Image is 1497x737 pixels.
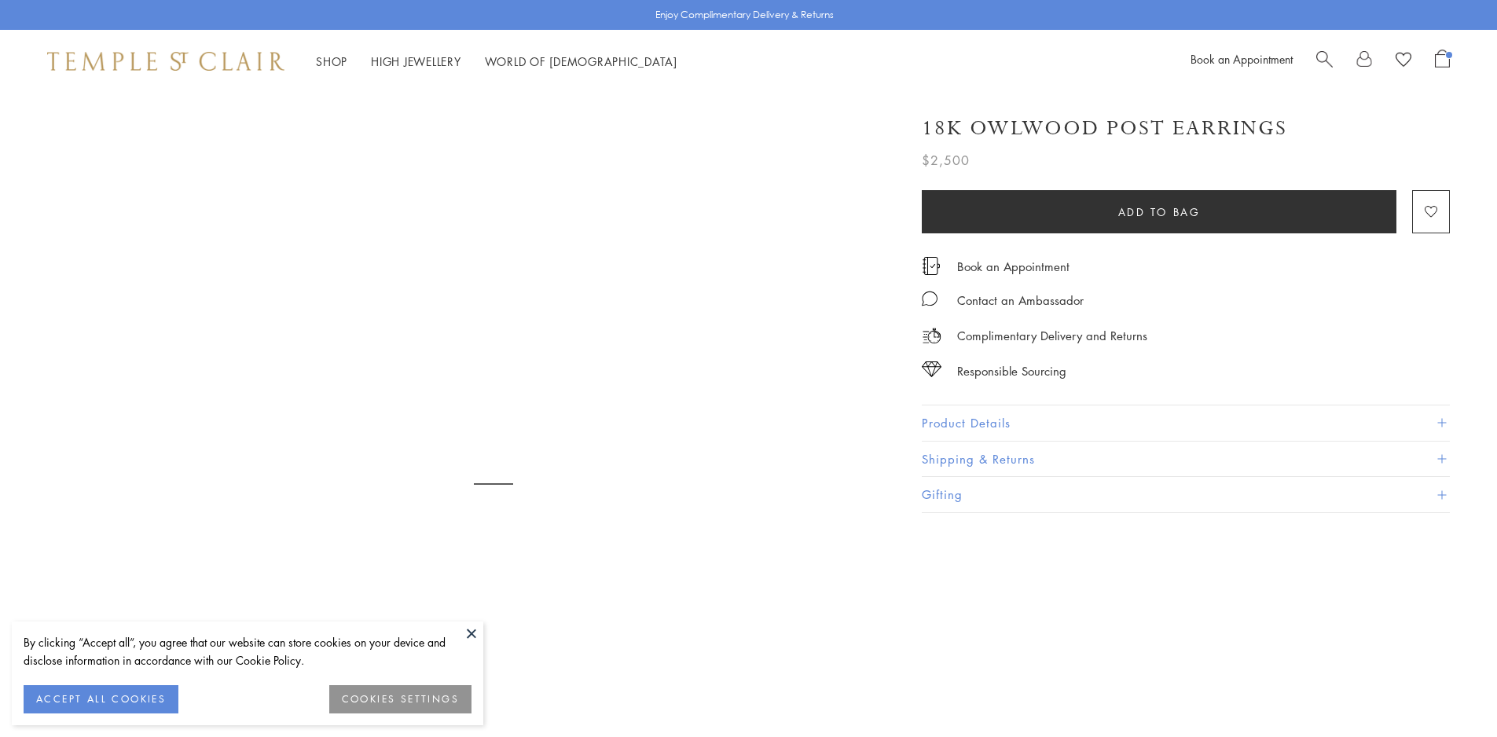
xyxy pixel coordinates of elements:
span: Add to bag [1118,203,1201,221]
h1: 18K Owlwood Post Earrings [922,115,1287,142]
img: icon_delivery.svg [922,326,941,346]
button: ACCEPT ALL COOKIES [24,685,178,713]
a: Open Shopping Bag [1435,49,1450,73]
button: Gifting [922,477,1450,512]
div: Responsible Sourcing [957,361,1066,381]
img: MessageIcon-01_2.svg [922,291,937,306]
button: Product Details [922,405,1450,441]
a: Search [1316,49,1333,73]
div: Contact an Ambassador [957,291,1084,310]
a: High JewelleryHigh Jewellery [371,53,461,69]
p: Complimentary Delivery and Returns [957,326,1147,346]
span: $2,500 [922,150,970,170]
a: Book an Appointment [957,258,1070,275]
img: icon_appointment.svg [922,257,941,275]
a: View Wishlist [1396,49,1411,73]
a: Book an Appointment [1191,51,1293,67]
img: icon_sourcing.svg [922,361,941,377]
img: Temple St. Clair [47,52,284,71]
a: ShopShop [316,53,347,69]
button: COOKIES SETTINGS [329,685,471,713]
div: By clicking “Accept all”, you agree that our website can store cookies on your device and disclos... [24,633,471,669]
nav: Main navigation [316,52,677,71]
a: World of [DEMOGRAPHIC_DATA]World of [DEMOGRAPHIC_DATA] [485,53,677,69]
p: Enjoy Complimentary Delivery & Returns [655,7,834,23]
button: Add to bag [922,190,1396,233]
button: Shipping & Returns [922,442,1450,477]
